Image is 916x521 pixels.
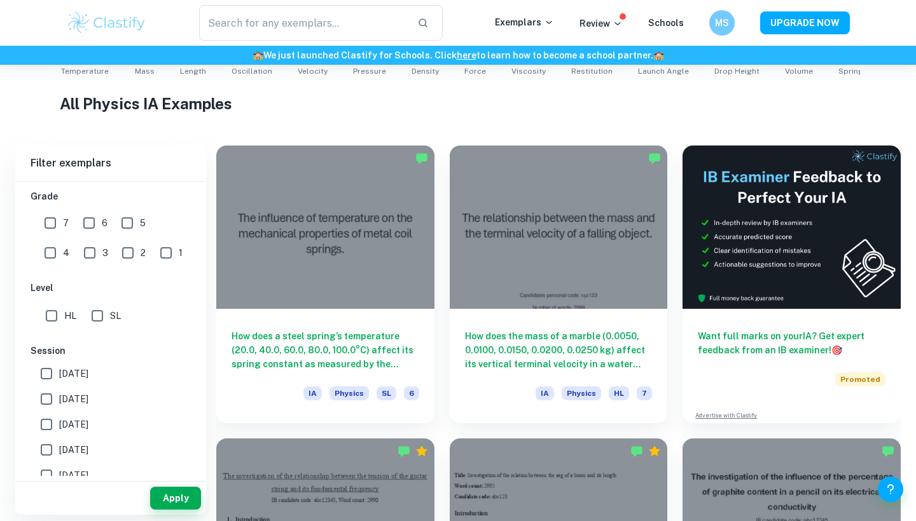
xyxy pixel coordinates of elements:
[199,5,407,41] input: Search for any exemplars...
[64,309,76,323] span: HL
[141,246,146,260] span: 2
[110,309,121,323] span: SL
[59,417,88,431] span: [DATE]
[638,65,689,77] span: Launch Angle
[60,92,857,115] h1: All Physics IA Examples
[216,145,434,423] a: How does a steel spring’s temperature (20.0, 40.0, 60.0, 80.0, 100.0°C) affect its spring constan...
[61,65,109,77] span: Temperature
[3,48,913,62] h6: We just launched Clastify for Schools. Click to learn how to become a school partner.
[63,216,69,230] span: 7
[882,445,894,457] img: Marked
[377,386,396,400] span: SL
[579,17,623,30] p: Review
[59,367,88,381] span: [DATE]
[831,345,842,355] span: 🎯
[232,329,419,371] h6: How does a steel spring’s temperature (20.0, 40.0, 60.0, 80.0, 100.0°C) affect its spring constan...
[648,152,661,165] img: Marked
[457,50,476,60] a: here
[648,18,684,28] a: Schools
[412,65,439,77] span: Density
[59,392,88,406] span: [DATE]
[714,65,760,77] span: Drop Height
[536,386,554,400] span: IA
[63,246,69,260] span: 4
[150,487,201,510] button: Apply
[465,329,653,371] h6: How does the mass of a marble (0.0050, 0.0100, 0.0150, 0.0200, 0.0250 kg) affect its vertical ter...
[630,445,643,457] img: Marked
[835,372,885,386] span: Promoted
[648,445,661,457] div: Premium
[140,216,146,230] span: 5
[398,445,410,457] img: Marked
[31,281,191,295] h6: Level
[698,329,885,357] h6: Want full marks on your IA ? Get expert feedback from an IB examiner!
[511,65,546,77] span: Viscosity
[715,16,730,30] h6: MS
[179,246,183,260] span: 1
[760,11,850,34] button: UPGRADE NOW
[404,386,419,400] span: 6
[31,189,191,203] h6: Grade
[450,145,668,423] a: How does the mass of a marble (0.0050, 0.0100, 0.0150, 0.0200, 0.0250 kg) affect its vertical ter...
[353,65,386,77] span: Pressure
[838,65,868,77] span: Springs
[653,50,664,60] span: 🏫
[878,477,903,502] button: Help and Feedback
[298,65,328,77] span: Velocity
[135,65,155,77] span: Mass
[609,386,629,400] span: HL
[464,65,486,77] span: Force
[232,65,272,77] span: Oscillation
[562,386,601,400] span: Physics
[15,145,206,181] h6: Filter exemplars
[102,246,108,260] span: 3
[695,411,757,420] a: Advertise with Clastify
[59,443,88,457] span: [DATE]
[31,344,191,358] h6: Session
[180,65,206,77] span: Length
[683,145,901,423] a: Want full marks on yourIA? Get expert feedback from an IB examiner!PromotedAdvertise with Clastify
[66,10,147,36] img: Clastify logo
[253,50,263,60] span: 🏫
[785,65,813,77] span: Volume
[59,468,88,482] span: [DATE]
[330,386,369,400] span: Physics
[415,445,428,457] div: Premium
[415,152,428,165] img: Marked
[303,386,322,400] span: IA
[637,386,652,400] span: 7
[709,10,735,36] button: MS
[495,15,554,29] p: Exemplars
[683,145,901,309] img: Thumbnail
[571,65,613,77] span: Restitution
[102,216,108,230] span: 6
